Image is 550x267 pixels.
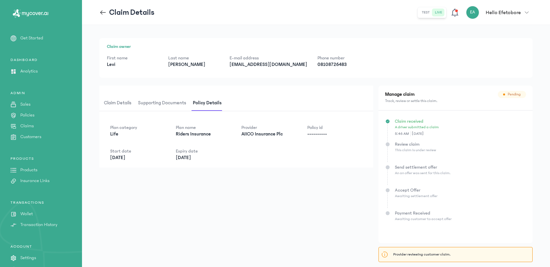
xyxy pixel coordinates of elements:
[241,124,296,131] p: Provider
[395,210,525,216] p: Payment Received
[20,112,34,119] p: Policies
[508,92,521,97] span: pending
[395,194,438,198] span: Awaiting settlement offer
[395,125,525,130] p: A driver submitted a claim
[109,7,154,18] p: Claim Details
[176,131,231,137] p: Riders Insurance
[241,131,296,137] p: AIICO Insurance Plc
[110,154,165,161] p: [DATE]
[411,131,423,136] span: [DATE]
[466,6,533,19] button: EAHello Efetobore
[20,133,41,140] p: Customers
[103,95,133,111] span: Claim details
[20,123,34,130] p: Claims
[192,95,223,111] span: Policy details
[107,55,158,61] p: First name
[385,98,526,104] p: Track, review or settle this claim.
[20,211,33,217] p: Wallet
[110,148,165,154] p: Start date
[230,61,307,68] p: [EMAIL_ADDRESS][DOMAIN_NAME]
[20,68,38,75] p: Analytics
[107,43,525,50] h1: Claim owner
[317,55,368,61] p: Phone number
[176,124,231,131] p: Plan name
[110,124,165,131] p: Plan category
[137,95,192,111] button: Supporting documents
[395,118,525,125] p: Claim received
[385,91,415,98] h2: Manage claim
[395,187,525,194] p: Accept Offer
[176,154,231,161] p: [DATE]
[432,9,445,16] button: live
[20,101,31,108] p: Sales
[307,124,362,131] p: Policy id
[20,35,43,42] p: Get Started
[107,61,158,68] p: Levi
[395,171,451,175] span: An an offer was sent for this claim.
[20,177,50,184] p: Insurance Links
[20,255,36,261] p: Settings
[317,61,368,68] p: 08108726483
[20,221,57,228] p: Transaction History
[103,95,137,111] button: Claim details
[486,9,521,16] p: Hello Efetobore
[395,217,452,221] span: Awaiting customer to accept offer
[395,148,436,152] span: This claim is under review
[395,164,525,171] p: Send settlement offer
[137,95,188,111] span: Supporting documents
[176,148,231,154] p: Expiry date
[395,131,411,136] span: 5:46 AM
[168,61,219,68] p: [PERSON_NAME]
[110,131,165,137] p: Life
[168,55,219,61] p: Last name
[307,131,362,137] p: ----------
[393,252,451,257] p: Provider reviewing customer claim.
[192,95,227,111] button: Policy details
[20,167,37,174] p: Products
[419,9,432,16] button: test
[230,55,307,61] p: E-mail address
[395,141,525,148] p: Review claim
[466,6,479,19] div: EA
